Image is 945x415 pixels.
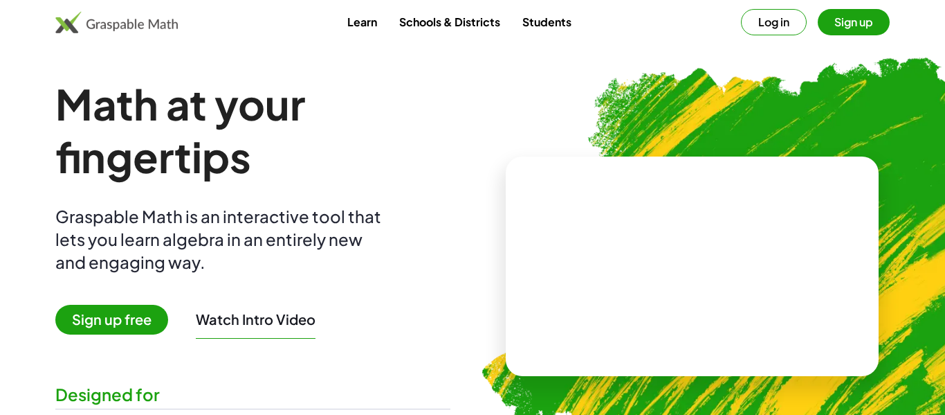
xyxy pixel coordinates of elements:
a: Schools & Districts [388,9,511,35]
div: Graspable Math is an interactive tool that lets you learn algebra in an entirely new and engaging... [55,205,387,274]
button: Log in [741,9,807,35]
div: Designed for [55,383,450,406]
button: Watch Intro Video [196,310,315,328]
h1: Math at your fingertips [55,78,450,183]
a: Students [511,9,582,35]
button: Sign up [818,9,890,35]
a: Learn [336,9,388,35]
span: Sign up free [55,305,168,335]
video: What is this? This is dynamic math notation. Dynamic math notation plays a central role in how Gr... [589,215,796,319]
